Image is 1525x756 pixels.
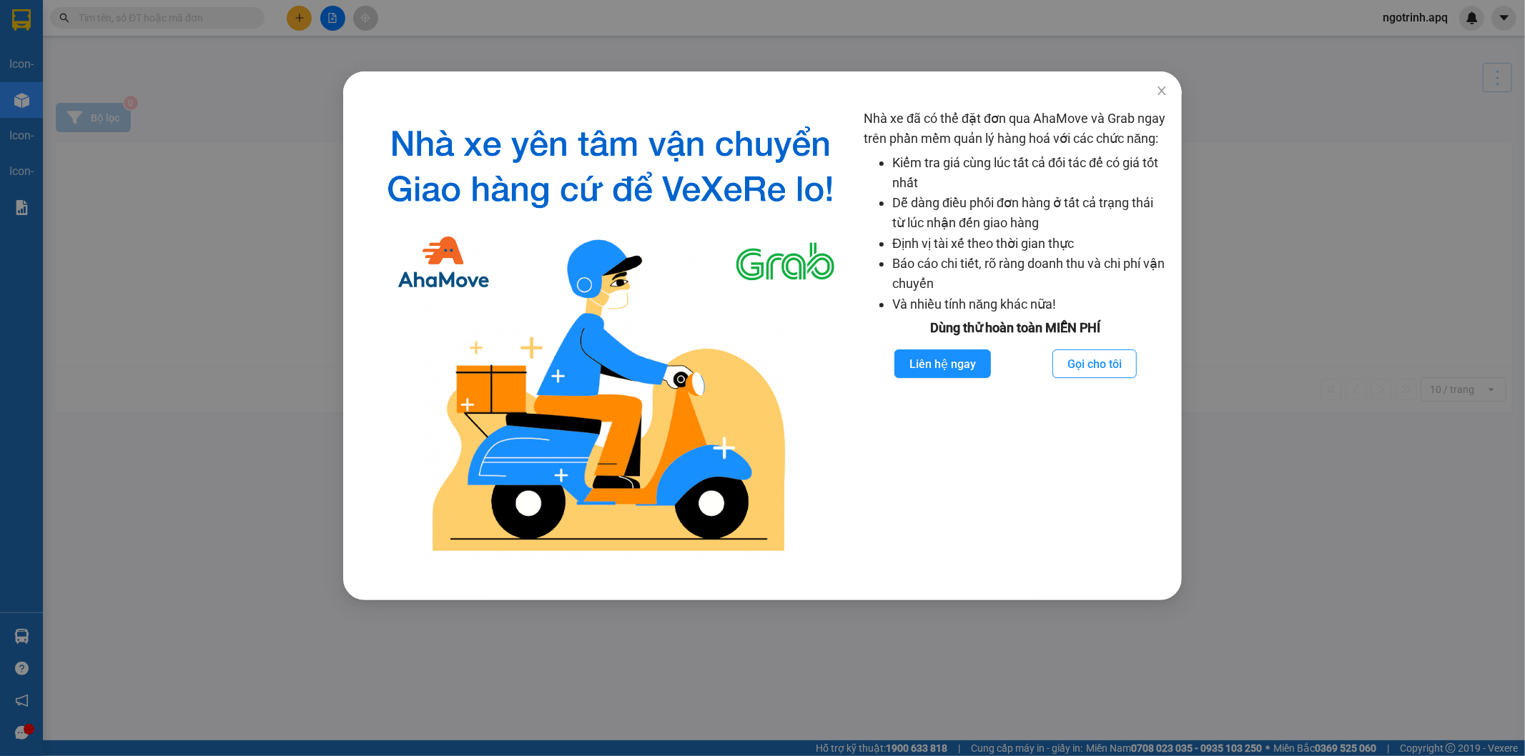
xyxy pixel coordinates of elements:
li: Định vị tài xế theo thời gian thực [892,234,1168,254]
li: Báo cáo chi tiết, rõ ràng doanh thu và chi phí vận chuyển [892,254,1168,294]
div: Nhà xe đã có thể đặt đơn qua AhaMove và Grab ngay trên phần mềm quản lý hàng hoá với các chức năng: [864,109,1168,564]
span: Gọi cho tôi [1067,355,1122,373]
li: Và nhiều tính năng khác nữa! [892,294,1168,314]
span: close [1156,85,1168,96]
button: Gọi cho tôi [1052,349,1137,378]
button: Close [1142,71,1182,111]
li: Kiểm tra giá cùng lúc tất cả đối tác để có giá tốt nhất [892,153,1168,194]
li: Dễ dàng điều phối đơn hàng ở tất cả trạng thái từ lúc nhận đến giao hàng [892,193,1168,234]
div: Dùng thử hoàn toàn MIỄN PHÍ [864,318,1168,338]
span: Liên hệ ngay [909,355,976,373]
img: logo [369,109,852,564]
button: Liên hệ ngay [894,349,991,378]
